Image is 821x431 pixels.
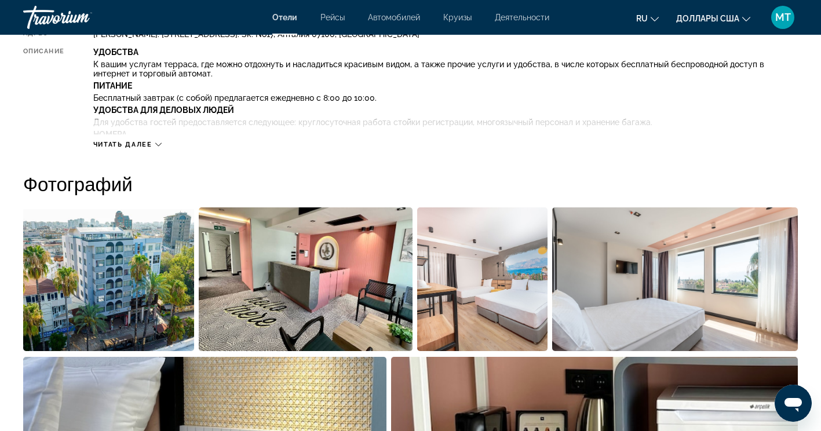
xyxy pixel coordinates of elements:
[676,10,750,27] button: Изменить валюту
[23,48,64,134] div: Описание
[23,172,798,195] h2: Фотографий
[417,207,548,352] button: Открыть полноэкранный слайдер изображений
[552,207,798,352] button: Открыть полноэкранный слайдер изображений
[636,10,659,27] button: Изменение языка
[93,48,138,57] b: Удобства
[775,12,791,23] span: МТ
[495,13,549,22] a: Деятельности
[93,60,798,78] p: К вашим услугам терраса, где можно отдохнуть и насладиться красивым видом, а также прочие услуги ...
[636,14,648,23] span: ru
[768,5,798,30] button: Пользовательское меню
[272,13,297,22] a: Отели
[368,13,420,22] a: Автомобилей
[23,207,194,352] button: Открыть полноэкранный слайдер изображений
[320,13,345,22] a: Рейсы
[93,140,162,149] button: Читать далее
[443,13,472,22] a: Круизы
[93,81,132,90] b: Питание
[199,207,413,352] button: Открыть полноэкранный слайдер изображений
[93,93,798,103] p: Бесплатный завтрак (c собой) предлагается ежедневно с 8:00 до 10:00.
[93,105,234,115] b: Удобства для деловых людей
[93,141,152,148] span: Читать далее
[23,2,139,32] a: Травориум
[676,14,739,23] span: Доллары США
[775,385,812,422] iframe: Кнопка запуска окна обмена сообщениями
